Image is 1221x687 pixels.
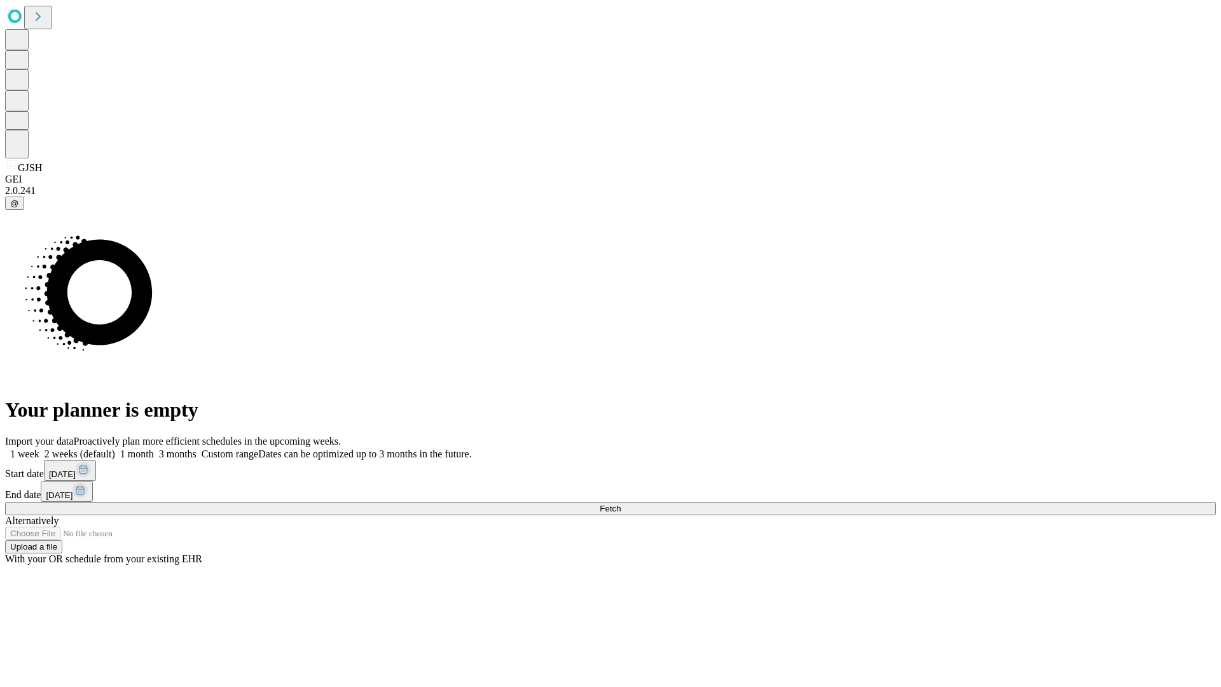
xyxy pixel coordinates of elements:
div: GEI [5,174,1216,185]
span: Dates can be optimized up to 3 months in the future. [258,448,471,459]
button: Upload a file [5,540,62,553]
span: 1 month [120,448,154,459]
span: Alternatively [5,515,59,526]
button: Fetch [5,502,1216,515]
span: 1 week [10,448,39,459]
button: [DATE] [41,481,93,502]
span: With your OR schedule from your existing EHR [5,553,202,564]
span: Fetch [600,504,621,513]
span: Custom range [202,448,258,459]
span: Import your data [5,436,74,447]
span: [DATE] [46,490,72,500]
span: GJSH [18,162,42,173]
button: [DATE] [44,460,96,481]
h1: Your planner is empty [5,398,1216,422]
div: 2.0.241 [5,185,1216,197]
div: End date [5,481,1216,502]
div: Start date [5,460,1216,481]
span: 2 weeks (default) [45,448,115,459]
span: @ [10,198,19,208]
span: 3 months [159,448,197,459]
span: Proactively plan more efficient schedules in the upcoming weeks. [74,436,341,447]
button: @ [5,197,24,210]
span: [DATE] [49,469,76,479]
